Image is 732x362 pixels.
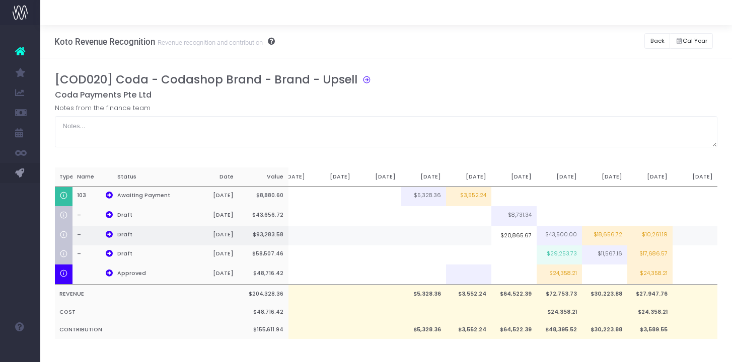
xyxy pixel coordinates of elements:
[13,342,28,357] img: images/default_profile_image.png
[72,226,118,245] th: –
[537,285,582,303] td: $72,753.73
[627,245,673,265] td: $17,686.57
[188,245,239,265] th: [DATE]
[401,167,446,187] th: [DATE]
[355,167,401,187] th: [DATE]
[188,264,239,285] th: [DATE]
[113,167,188,187] th: Status
[55,285,259,303] th: REVENUE
[239,321,289,339] th: $155,611.94
[491,167,537,187] th: [DATE]
[582,167,627,187] th: [DATE]
[491,285,537,303] td: $64,522.39
[627,226,673,245] td: $10,261.19
[627,303,673,321] td: $24,358.21
[627,264,673,285] td: $24,358.21
[670,31,718,51] div: Small button group
[72,167,118,187] th: Name
[537,303,582,321] td: $24,358.21
[113,187,188,207] th: Awaiting Payment
[188,206,239,226] th: [DATE]
[113,206,188,226] th: Draft
[155,37,263,47] small: Revenue recognition and contribution
[55,303,259,321] th: COST
[188,226,239,245] th: [DATE]
[673,167,718,187] th: [DATE]
[401,321,446,339] td: $5,328.36
[491,321,537,339] td: $64,522.39
[72,187,118,207] th: 103
[537,264,582,285] td: $24,358.21
[310,167,355,187] th: [DATE]
[446,285,491,303] td: $3,552.24
[239,187,289,207] th: $8,880.60
[239,245,289,265] th: $58,507.46
[582,285,627,303] td: $30,223.88
[55,321,259,339] th: CONTRIBUTION
[239,167,289,187] th: Value
[491,206,537,226] td: $8,731.34
[188,167,239,187] th: Date
[537,321,582,339] td: $48,395.52
[188,187,239,207] th: [DATE]
[72,206,118,226] th: –
[627,285,673,303] td: $27,947.76
[113,264,188,285] th: Approved
[113,226,188,245] th: Draft
[627,321,673,339] td: $3,589.55
[401,187,446,207] td: $5,328.36
[627,167,673,187] th: [DATE]
[54,37,275,47] h3: Koto Revenue Recognition
[239,264,289,285] th: $48,716.42
[55,90,718,100] h5: Coda Payments Pte Ltd
[72,245,118,265] th: –
[582,245,627,265] td: $11,567.16
[55,103,151,113] label: Notes from the finance team
[113,245,188,265] th: Draft
[582,321,627,339] td: $30,223.88
[239,285,289,303] th: $204,328.36
[537,226,582,245] td: $43,500.00
[239,226,289,245] th: $93,283.58
[55,73,357,86] h3: [COD020] Coda - Codashop Brand - Brand - Upsell
[401,285,446,303] td: $5,328.36
[537,245,582,265] td: $29,253.73
[239,303,289,321] th: $48,716.42
[644,33,670,49] button: Back
[239,206,289,226] th: $43,656.72
[582,226,627,245] td: $18,656.72
[446,321,491,339] td: $3,552.24
[446,187,491,207] td: $3,552.24
[55,167,72,187] th: Type
[537,167,582,187] th: [DATE]
[446,167,491,187] th: [DATE]
[670,33,713,49] button: Cal Year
